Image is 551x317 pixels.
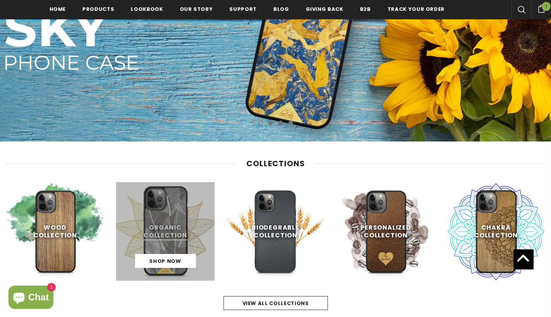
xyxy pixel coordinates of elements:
[242,300,309,307] span: view all collections
[223,296,328,310] a: view all collections
[246,158,305,169] span: Collections
[6,286,56,311] inbox-online-store-chat: Shopify online store chat
[49,5,66,13] span: Home
[131,5,163,13] span: Lookbook
[542,2,551,11] span: 1
[273,5,289,13] span: Blog
[360,5,371,13] span: B2B
[278,121,283,125] button: 3
[288,121,293,125] button: 4
[229,5,257,13] span: support
[306,5,343,13] span: Giving back
[180,5,213,13] span: Our Story
[149,257,181,265] span: Shop Now
[531,3,551,13] a: 1
[135,254,196,268] a: Shop Now
[268,121,273,125] button: 2
[82,5,114,13] span: Products
[258,121,263,125] button: 1
[387,5,445,13] span: Track your order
